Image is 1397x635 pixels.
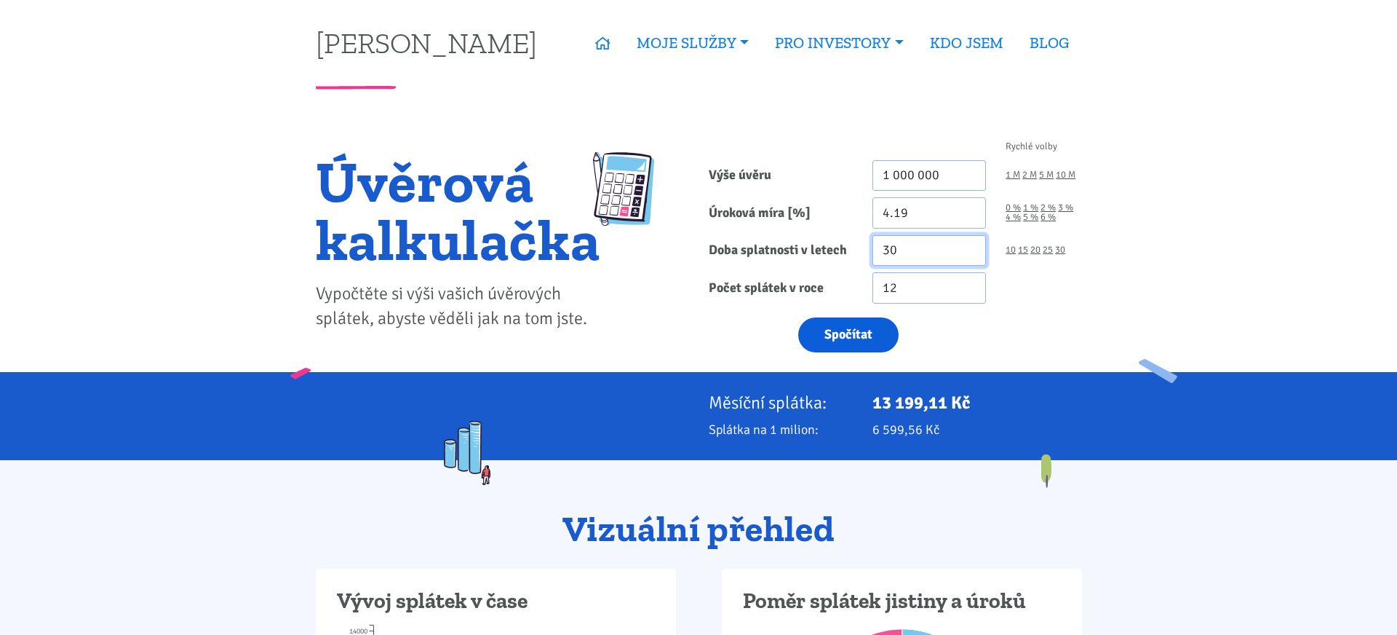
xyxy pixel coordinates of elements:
p: Splátka na 1 milion: [709,419,853,440]
h3: Vývoj splátek v čase [337,588,655,615]
a: 4 % [1006,213,1021,222]
a: PRO INVESTORY [762,26,916,60]
p: 13 199,11 Kč [872,393,1082,413]
a: MOJE SLUŽBY [624,26,762,60]
a: 2 % [1040,203,1056,213]
p: Vypočtěte si výši vašich úvěrových splátek, abyste věděli jak na tom jste. [316,282,600,331]
a: 1 % [1023,203,1038,213]
a: 6 % [1040,213,1056,222]
label: Výše úvěru [698,160,862,192]
a: 20 [1030,245,1040,255]
p: Měsíční splátka: [709,393,853,413]
a: 3 % [1058,203,1073,213]
h3: Poměr splátek jistiny a úroků [743,588,1061,615]
a: KDO JSEM [917,26,1016,60]
a: 25 [1043,245,1053,255]
label: Počet splátek v roce [698,272,862,304]
a: 15 [1018,245,1028,255]
a: BLOG [1016,26,1082,60]
button: Spočítat [798,317,899,353]
p: 6 599,56 Kč [872,419,1082,440]
a: 2 M [1022,170,1037,180]
a: [PERSON_NAME] [316,28,537,57]
label: Úroková míra [%] [698,197,862,229]
a: 5 M [1039,170,1054,180]
a: 5 % [1023,213,1038,222]
h2: Vizuální přehled [316,510,1082,549]
a: 10 [1006,245,1016,255]
a: 30 [1055,245,1065,255]
a: 10 M [1056,170,1075,180]
label: Doba splatnosti v letech [698,235,862,267]
a: 0 % [1006,203,1021,213]
a: 1 M [1006,170,1020,180]
span: Rychlé volby [1006,142,1057,151]
h1: Úvěrová kalkulačka [316,152,600,269]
